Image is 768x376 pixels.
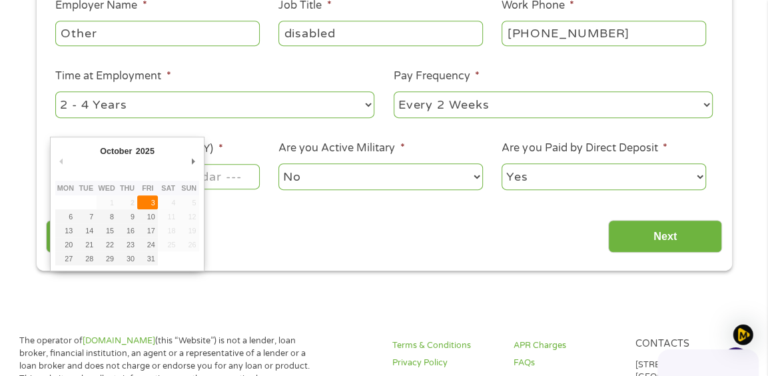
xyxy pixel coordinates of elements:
[97,223,117,237] button: 15
[117,223,138,237] button: 16
[608,220,722,253] input: Next
[55,223,76,237] button: 13
[117,237,138,251] button: 23
[134,142,156,160] div: 2025
[137,209,158,223] button: 10
[635,338,741,351] h4: Contacts
[76,251,97,265] button: 28
[76,209,97,223] button: 7
[97,237,117,251] button: 22
[137,223,158,237] button: 17
[392,357,498,369] a: Privacy Policy
[97,251,117,265] button: 29
[55,209,76,223] button: 6
[187,152,199,170] button: Next Month
[99,184,115,192] abbr: Wednesday
[181,184,196,192] abbr: Sunday
[514,357,619,369] a: FAQs
[97,209,117,223] button: 8
[502,21,705,46] input: (231) 754-4010
[392,339,498,352] a: Terms & Conditions
[394,69,480,83] label: Pay Frequency
[79,184,93,192] abbr: Tuesday
[76,237,97,251] button: 21
[83,335,155,346] a: [DOMAIN_NAME]
[502,141,667,155] label: Are you Paid by Direct Deposit
[98,142,134,160] div: October
[278,21,482,46] input: Cashier
[514,339,619,352] a: APR Charges
[137,195,158,209] button: 3
[57,184,74,192] abbr: Monday
[117,251,138,265] button: 30
[55,69,171,83] label: Time at Employment
[120,184,135,192] abbr: Thursday
[55,152,67,170] button: Previous Month
[55,251,76,265] button: 27
[46,220,160,253] input: Back
[142,184,153,192] abbr: Friday
[76,223,97,237] button: 14
[117,209,138,223] button: 9
[55,237,76,251] button: 20
[161,184,175,192] abbr: Saturday
[278,141,404,155] label: Are you Active Military
[55,21,259,46] input: Walmart
[137,237,158,251] button: 24
[137,251,158,265] button: 31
